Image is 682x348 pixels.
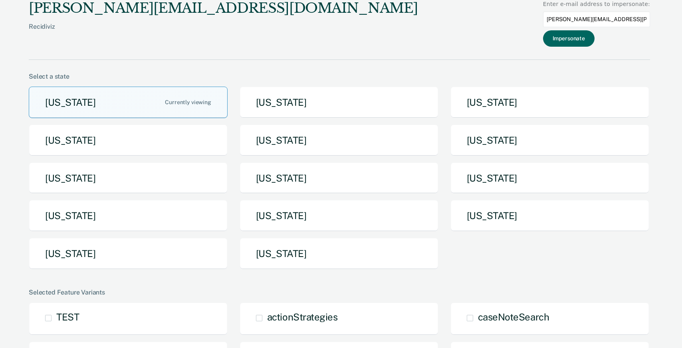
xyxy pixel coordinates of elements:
button: [US_STATE] [29,87,228,118]
button: [US_STATE] [29,238,228,269]
input: Enter an email to impersonate... [543,12,650,27]
div: Recidiviz [29,23,418,43]
button: [US_STATE] [450,200,649,231]
span: TEST [56,311,79,322]
button: [US_STATE] [240,238,438,269]
button: [US_STATE] [29,162,228,194]
div: Selected Feature Variants [29,289,650,296]
div: Select a state [29,73,650,80]
button: [US_STATE] [29,125,228,156]
span: actionStrategies [267,311,337,322]
button: [US_STATE] [29,200,228,231]
button: [US_STATE] [240,125,438,156]
span: caseNoteSearch [478,311,549,322]
button: [US_STATE] [240,87,438,118]
button: Impersonate [543,30,595,47]
button: [US_STATE] [450,87,649,118]
button: [US_STATE] [450,162,649,194]
button: [US_STATE] [240,162,438,194]
button: [US_STATE] [450,125,649,156]
button: [US_STATE] [240,200,438,231]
